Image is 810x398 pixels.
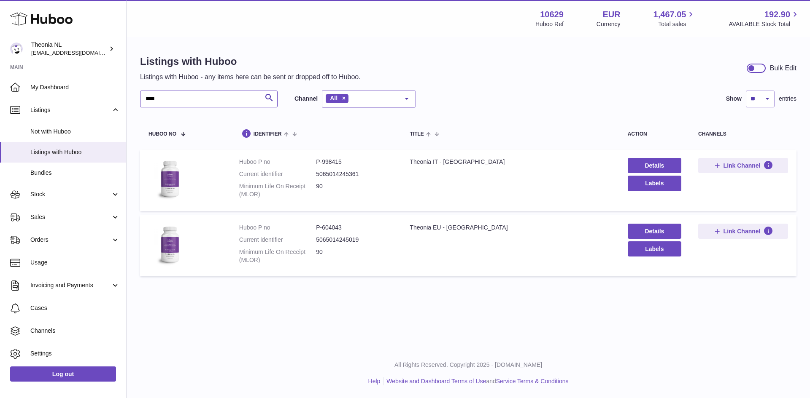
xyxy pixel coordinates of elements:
dd: 5065014245019 [316,236,393,244]
a: Log out [10,366,116,382]
div: action [628,131,681,137]
dt: Minimum Life On Receipt (MLOR) [239,248,316,264]
span: Bundles [30,169,120,177]
div: Huboo Ref [535,20,564,28]
a: 192.90 AVAILABLE Stock Total [729,9,800,28]
span: 1,467.05 [653,9,686,20]
div: Currency [597,20,621,28]
dd: P-998415 [316,158,393,166]
button: Link Channel [698,224,788,239]
li: and [383,377,568,385]
span: 192.90 [764,9,790,20]
span: Usage [30,259,120,267]
dt: Minimum Life On Receipt (MLOR) [239,182,316,198]
span: All [330,95,337,102]
span: Huboo no [148,131,176,137]
span: Channels [30,327,120,335]
div: Bulk Edit [770,64,796,73]
a: Help [368,378,381,385]
a: Website and Dashboard Terms of Use [386,378,486,385]
span: Listings with Huboo [30,148,120,156]
span: Orders [30,236,111,244]
a: Details [628,158,681,173]
a: 1,467.05 Total sales [653,9,696,28]
img: Theonia IT - Collagen Complex [148,158,191,200]
button: Labels [628,241,681,256]
label: Show [726,95,742,103]
button: Labels [628,176,681,191]
span: Settings [30,350,120,358]
span: entries [779,95,796,103]
span: Not with Huboo [30,128,120,136]
dt: Huboo P no [239,224,316,232]
span: Sales [30,213,111,221]
span: Listings [30,106,111,114]
a: Details [628,224,681,239]
span: Link Channel [724,162,761,169]
strong: EUR [602,9,620,20]
p: All Rights Reserved. Copyright 2025 - [DOMAIN_NAME] [133,361,803,369]
button: Link Channel [698,158,788,173]
span: Cases [30,304,120,312]
span: [EMAIL_ADDRESS][DOMAIN_NAME] [31,49,124,56]
span: My Dashboard [30,83,120,91]
div: channels [698,131,788,137]
span: Invoicing and Payments [30,281,111,289]
dd: P-604043 [316,224,393,232]
a: Service Terms & Conditions [496,378,569,385]
strong: 10629 [540,9,564,20]
span: Stock [30,190,111,198]
dt: Huboo P no [239,158,316,166]
span: identifier [254,131,282,137]
label: Channel [294,95,318,103]
img: Theonia EU - Collagen Complex [148,224,191,266]
img: internalAdmin-10629@internal.huboo.com [10,43,23,55]
div: Theonia EU - [GEOGRAPHIC_DATA] [410,224,610,232]
dd: 90 [316,248,393,264]
span: title [410,131,424,137]
p: Listings with Huboo - any items here can be sent or dropped off to Huboo. [140,72,361,82]
span: AVAILABLE Stock Total [729,20,800,28]
dd: 5065014245361 [316,170,393,178]
div: Theonia IT - [GEOGRAPHIC_DATA] [410,158,610,166]
div: Theonia NL [31,41,107,57]
dd: 90 [316,182,393,198]
span: Total sales [658,20,696,28]
dt: Current identifier [239,170,316,178]
span: Link Channel [724,227,761,235]
dt: Current identifier [239,236,316,244]
h1: Listings with Huboo [140,55,361,68]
